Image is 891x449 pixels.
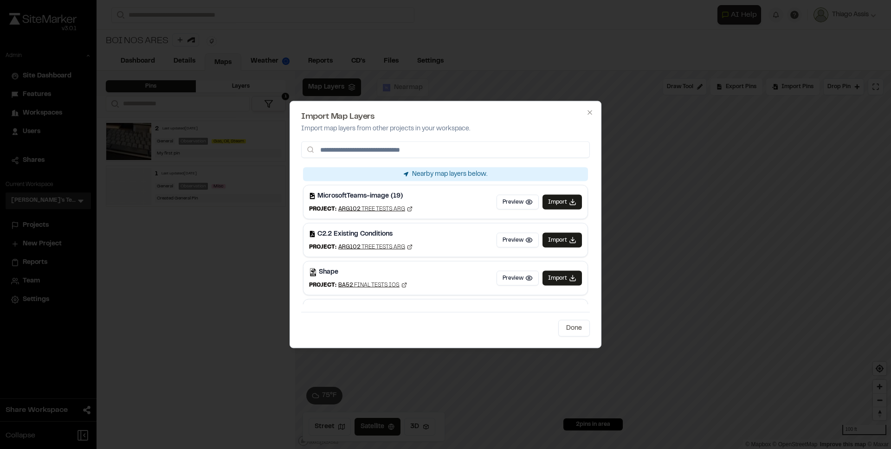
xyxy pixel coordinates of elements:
div: Project: [309,205,336,213]
h2: Import Map Layers [301,113,590,121]
span: Final tests ios [354,281,400,289]
div: Shape [319,267,338,277]
div: Project: [309,281,336,289]
span: Tree tests ARG [362,205,405,213]
span: ARG102 [338,243,361,251]
div: MicrosoftTeams-image (19) [317,191,403,201]
span: ARG102 [338,205,361,213]
button: Preview [497,233,539,248]
a: ARG102 Tree tests ARG [338,205,413,213]
button: Preview [497,195,539,210]
div: Nearby map layers below. [303,167,588,181]
button: Import [542,233,582,248]
a: BA52 Final tests ios [338,281,407,289]
button: Done [558,320,590,337]
a: ARG102 Tree tests ARG [338,243,413,251]
button: Import [542,195,582,210]
div: C2.2 Existing Conditions [317,229,393,239]
button: Import [542,271,582,286]
img: kml_black_icon64.png [309,268,317,276]
p: Import map layers from other projects in your workspace. [301,124,590,134]
button: Preview [497,271,539,286]
div: Project: [309,243,336,251]
span: BA52 [338,281,353,289]
span: Tree tests ARG [362,243,405,251]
